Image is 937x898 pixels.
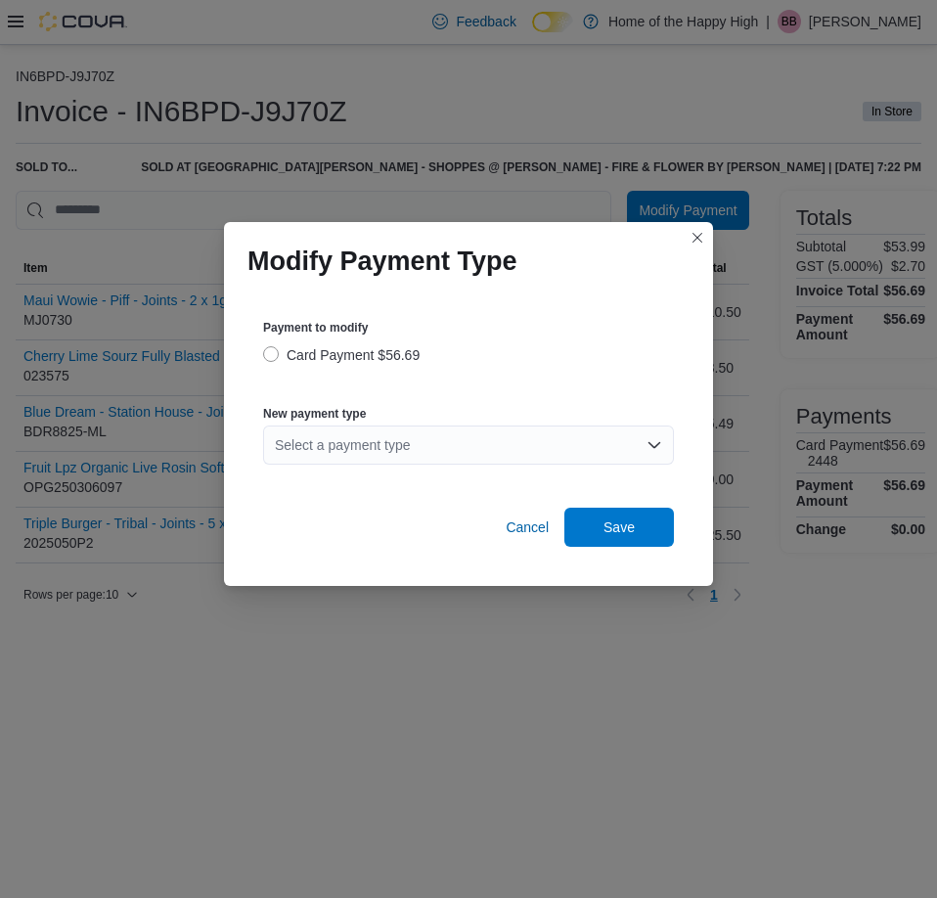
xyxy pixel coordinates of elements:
h1: Modify Payment Type [247,246,517,277]
span: Save [603,517,635,537]
label: Payment to modify [263,320,368,336]
input: Accessible screen reader label [275,433,277,457]
button: Save [564,508,674,547]
button: Open list of options [647,437,662,453]
label: New payment type [263,406,366,422]
label: Card Payment $56.69 [263,343,420,367]
span: Cancel [506,517,549,537]
button: Cancel [498,508,557,547]
button: Closes this modal window [686,226,709,249]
